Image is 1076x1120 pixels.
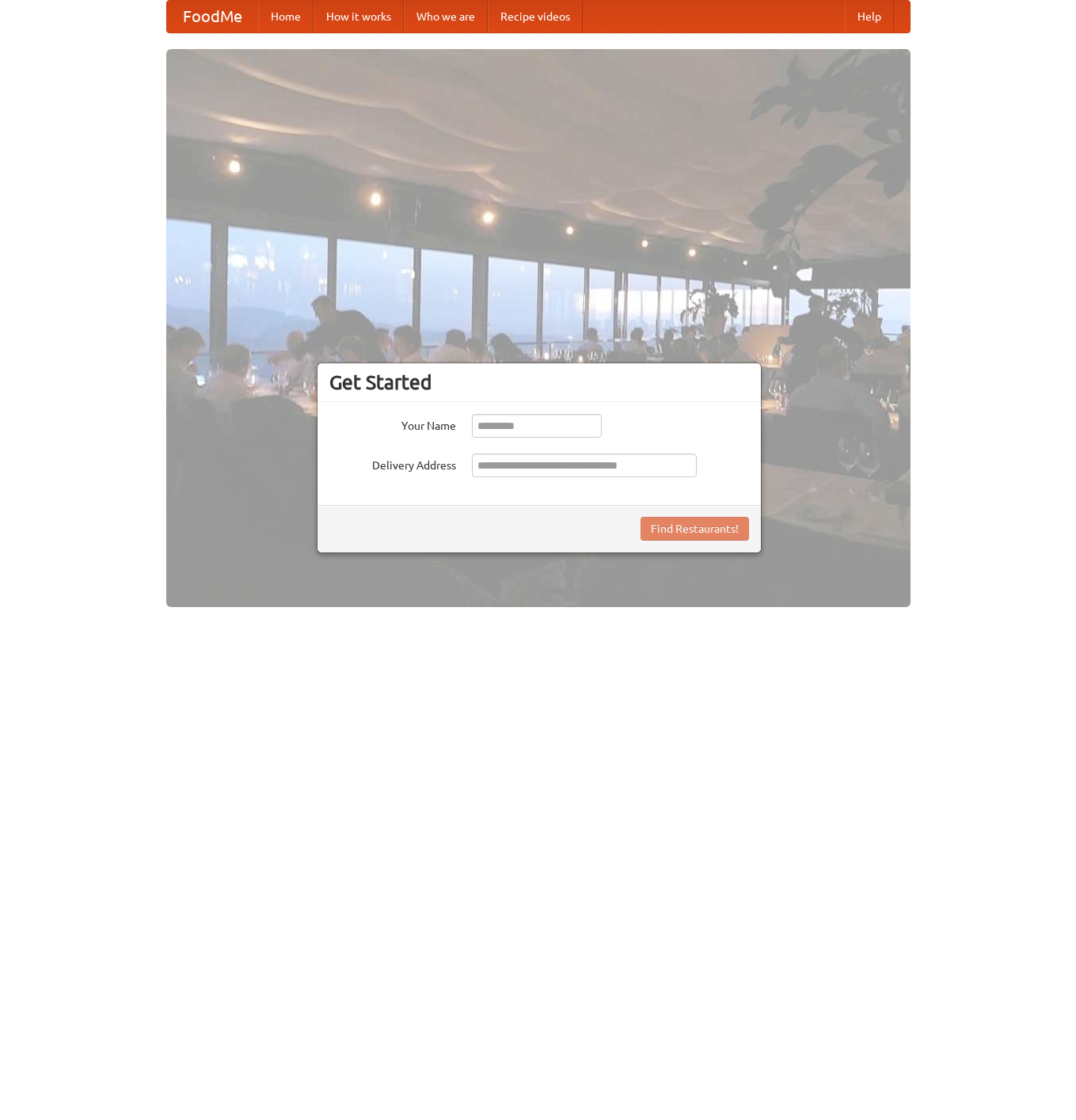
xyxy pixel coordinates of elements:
[329,454,456,473] label: Delivery Address
[641,517,749,541] button: Find Restaurants!
[329,414,456,434] label: Your Name
[314,1,404,32] a: How it works
[488,1,583,32] a: Recipe videos
[404,1,488,32] a: Who we are
[258,1,314,32] a: Home
[167,1,258,32] a: FoodMe
[845,1,894,32] a: Help
[329,370,749,394] h3: Get Started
